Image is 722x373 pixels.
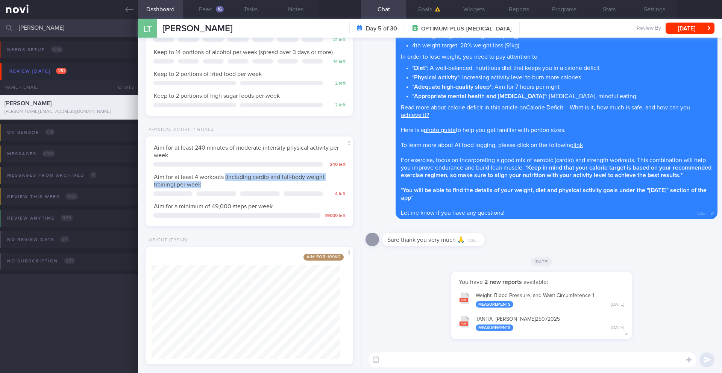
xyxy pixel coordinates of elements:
[424,127,456,133] a: photo guide
[401,157,711,178] span: For exercise, focus on incorporating a good mix of aerobic (cardio) and strength workouts. This c...
[401,127,566,133] span: Here is a to help you get familiar with portion sizes.
[216,6,224,12] div: 16
[146,127,214,133] div: Physical Activity Goals
[455,288,628,311] button: Weight, Blood Pressure, and Waist Circumference 1 Measurements [DATE]
[476,301,513,308] div: Measurements
[64,258,75,264] span: 0 / 17
[154,71,262,77] span: Keep to 2 portions of fried food per week
[414,93,544,99] strong: Appropriate mental health and [MEDICAL_DATA]
[327,59,346,65] div: 14 left
[5,149,57,159] div: Messages
[154,174,325,188] span: Aim for at least 4 workouts (including cardio and full-body weight training) per week
[476,324,513,331] div: Measurements
[146,238,188,243] div: Weight (Trend)
[421,25,511,33] span: OPTIMUM-PLUS-[MEDICAL_DATA]
[401,54,537,60] span: In order to lose weight, you need to pay attention to
[666,23,714,34] button: [DATE]
[412,72,712,81] li: * *: Increasing activity level to burn more calories
[459,278,624,286] p: You have available:
[412,62,712,72] li: * *: A well-balanced, nutritious diet that keeps you in a calorie deficit
[5,256,77,266] div: No subscription
[387,237,465,243] span: Sure thank you very much 🙏
[573,142,583,148] a: link
[327,162,346,168] div: 240 left
[108,80,138,95] div: Chats
[61,215,73,221] span: 0 / 53
[154,203,273,209] span: Aim for a minimum of 49,000 steps per week
[154,49,333,55] span: Keep to 14 portions of alcohol per week (spread over 3 days or more)
[60,236,69,243] span: 0 / 1
[5,109,133,115] div: [PERSON_NAME][EMAIL_ADDRESS][DOMAIN_NAME]
[401,105,690,118] span: Read more about calorie deficit in this article on
[455,311,628,335] button: TANITA_[PERSON_NAME]25072025 Measurements [DATE]
[5,235,71,245] div: No review date
[414,74,457,80] strong: Physical activity
[401,187,707,201] strong: You will be able to find the details of your weight, diet and physical activity goals under the "...
[327,81,346,86] div: 2 left
[154,93,280,99] span: Keep to 2 portions of high sugar foods per week
[325,213,346,219] div: 49000 left
[414,84,490,90] strong: Adequate high-quality sleep
[412,91,712,100] li: * *: [MEDICAL_DATA], mindful eating
[327,191,346,197] div: 4 left
[5,127,57,138] div: On sensor
[637,25,661,32] span: Review By
[476,316,624,331] div: TANITA_ [PERSON_NAME] 25072025
[45,129,55,135] span: 0 / 4
[401,210,505,216] span: Let me know if you have any questions!
[401,142,583,148] span: To learn more about AI food logging, please click on the following
[483,279,523,285] strong: 2 new reports
[162,24,232,33] span: [PERSON_NAME]
[611,325,624,331] div: [DATE]
[468,236,479,243] span: 1:29pm
[5,213,75,223] div: Review anytime
[412,81,712,91] li: * *: Aim for 7 hours per night
[133,14,161,43] div: LT
[5,100,52,106] span: [PERSON_NAME]
[401,105,690,118] a: Calorie Deficit – What is it, how much is safe, and how can you achieve it?
[51,46,63,53] span: 0 / 76
[42,150,55,157] span: 0 / 20
[5,45,65,55] div: Needs setup
[154,145,339,158] span: Aim for at least 240 minutes of moderate intensity physical activity per week
[56,68,67,74] span: 1 / 81
[327,37,346,43] div: 21 left
[5,170,99,180] div: Messages from Archived
[327,103,346,108] div: 2 left
[90,172,97,178] span: 0
[697,209,708,216] span: 1:28pm
[531,257,552,266] span: [DATE]
[401,165,711,178] strong: Keep in mind that your calorie target is based on your recommended exercise regimen, so make sure...
[65,193,78,200] span: 0 / 35
[412,40,712,49] li: 4th weight target: 20% weight loss (91kg)
[303,254,344,261] span: Aim for: 109 kg
[476,293,624,308] div: Weight, Blood Pressure, and Waist Circumference 1
[366,25,397,32] strong: Day 5 of 30
[5,192,80,202] div: Review this week
[414,65,425,71] strong: Diet
[8,66,68,76] div: Review [DATE]
[611,302,624,308] div: [DATE]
